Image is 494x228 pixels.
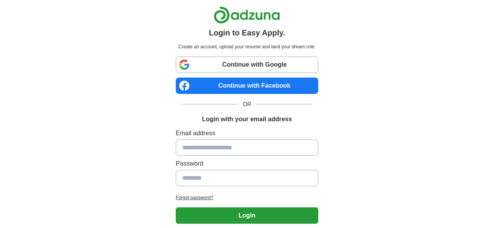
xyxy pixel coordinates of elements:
[214,6,280,24] img: Adzuna logo
[238,100,256,108] span: OR
[209,27,285,39] h1: Login to Easy Apply.
[202,115,292,124] h1: Login with your email address
[176,207,318,224] button: Login
[176,57,318,73] a: Continue with Google
[176,129,318,138] label: Email address
[176,159,318,168] label: Password
[177,43,317,50] p: Create an account, upload your resume and land your dream role.
[176,78,318,94] a: Continue with Facebook
[176,194,318,201] a: Forgot password?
